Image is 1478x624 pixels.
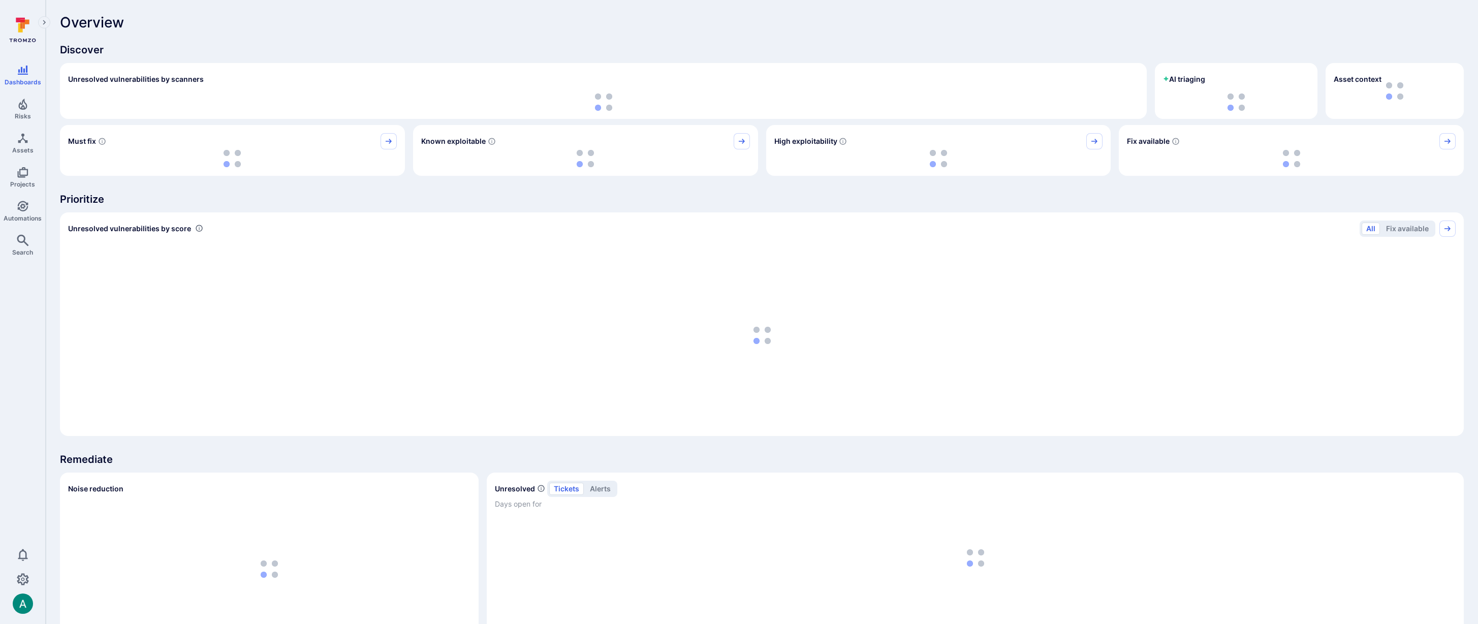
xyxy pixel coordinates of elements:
[60,192,1464,206] span: Prioritize
[595,93,612,111] img: Loading...
[1163,74,1205,84] h2: AI triaging
[421,149,750,168] div: loading spinner
[421,136,486,146] span: Known exploitable
[549,483,584,495] button: tickets
[488,137,496,145] svg: Confirmed exploitable by KEV
[577,150,594,167] img: Loading...
[5,78,41,86] span: Dashboards
[12,248,33,256] span: Search
[753,327,771,344] img: Loading...
[4,214,42,222] span: Automations
[10,180,35,188] span: Projects
[60,43,1464,57] span: Discover
[68,484,123,493] span: Noise reduction
[1362,223,1380,235] button: All
[60,452,1464,466] span: Remediate
[839,137,847,145] svg: EPSS score ≥ 0.7
[68,93,1139,111] div: loading spinner
[68,74,204,84] h2: Unresolved vulnerabilities by scanners
[1172,137,1180,145] svg: Vulnerabilities with fix available
[1334,74,1381,84] span: Asset context
[1381,223,1433,235] button: Fix available
[41,18,48,27] i: Expand navigation menu
[774,136,837,146] span: High exploitability
[60,14,124,30] span: Overview
[537,483,545,494] span: Number of unresolved items by priority and days open
[68,136,96,146] span: Must fix
[1163,93,1309,111] div: loading spinner
[13,594,33,614] img: ACg8ocLSa5mPYBaXNx3eFu_EmspyJX0laNWN7cXOFirfQ7srZveEpg=s96-c
[413,125,758,176] div: Known exploitable
[12,146,34,154] span: Assets
[38,16,50,28] button: Expand navigation menu
[1127,149,1456,168] div: loading spinner
[1119,125,1464,176] div: Fix available
[98,137,106,145] svg: Risk score >=40 , missed SLA
[261,560,278,578] img: Loading...
[68,224,191,234] span: Unresolved vulnerabilities by score
[495,484,535,494] h2: Unresolved
[495,499,1456,509] span: Days open for
[68,149,397,168] div: loading spinner
[585,483,615,495] button: alerts
[60,125,405,176] div: Must fix
[1228,93,1245,111] img: Loading...
[195,223,203,234] div: Number of vulnerabilities in status 'Open' 'Triaged' and 'In process' grouped by score
[224,150,241,167] img: Loading...
[774,149,1103,168] div: loading spinner
[930,150,947,167] img: Loading...
[13,594,33,614] div: Arjan Dehar
[68,243,1456,428] div: loading spinner
[1127,136,1170,146] span: Fix available
[15,112,31,120] span: Risks
[1283,150,1300,167] img: Loading...
[766,125,1111,176] div: High exploitability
